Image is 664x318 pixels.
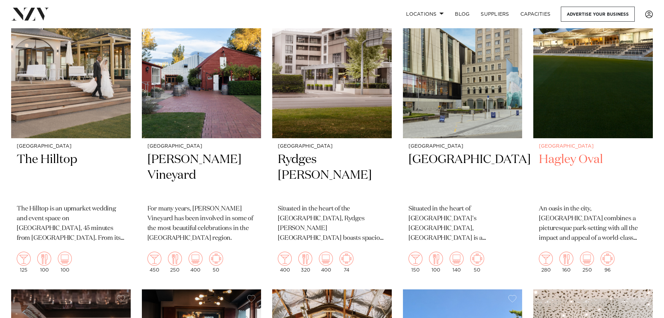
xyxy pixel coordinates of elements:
[147,152,256,199] h2: [PERSON_NAME] Vineyard
[580,252,594,266] img: theatre.png
[400,7,449,22] a: Locations
[168,252,182,273] div: 250
[409,152,517,199] h2: [GEOGRAPHIC_DATA]
[559,252,573,266] img: dining.png
[409,252,422,266] img: cocktail.png
[278,144,386,149] small: [GEOGRAPHIC_DATA]
[580,252,594,273] div: 250
[17,144,125,149] small: [GEOGRAPHIC_DATA]
[539,204,647,243] p: An oasis in the city, [GEOGRAPHIC_DATA] combines a picturesque park-setting with all the impact a...
[559,252,573,273] div: 160
[450,252,464,266] img: theatre.png
[17,204,125,243] p: The Hilltop is an upmarket wedding and event space on [GEOGRAPHIC_DATA], 45 minutes from [GEOGRAP...
[409,204,517,243] p: Situated in the heart of [GEOGRAPHIC_DATA]'s [GEOGRAPHIC_DATA], [GEOGRAPHIC_DATA] is a contempora...
[37,252,51,266] img: dining.png
[515,7,556,22] a: Capacities
[147,144,256,149] small: [GEOGRAPHIC_DATA]
[17,252,31,266] img: cocktail.png
[450,252,464,273] div: 140
[429,252,443,266] img: dining.png
[319,252,333,266] img: theatre.png
[561,7,635,22] a: Advertise your business
[601,252,615,266] img: meeting.png
[409,252,422,273] div: 150
[539,144,647,149] small: [GEOGRAPHIC_DATA]
[409,144,517,149] small: [GEOGRAPHIC_DATA]
[147,252,161,273] div: 450
[470,252,484,273] div: 50
[147,204,256,243] p: For many years, [PERSON_NAME] Vineyard has been involved in some of the most beautiful celebratio...
[475,7,514,22] a: SUPPLIERS
[168,252,182,266] img: dining.png
[319,252,333,273] div: 400
[278,152,386,199] h2: Rydges [PERSON_NAME]
[539,152,647,199] h2: Hagley Oval
[601,252,615,273] div: 96
[37,252,51,273] div: 100
[147,252,161,266] img: cocktail.png
[278,252,292,266] img: cocktail.png
[58,252,72,266] img: theatre.png
[58,252,72,273] div: 100
[209,252,223,273] div: 50
[278,252,292,273] div: 400
[17,252,31,273] div: 125
[539,252,553,266] img: cocktail.png
[539,252,553,273] div: 280
[339,252,353,266] img: meeting.png
[278,204,386,243] p: Situated in the heart of the [GEOGRAPHIC_DATA], Rydges [PERSON_NAME] [GEOGRAPHIC_DATA] boasts spa...
[470,252,484,266] img: meeting.png
[449,7,475,22] a: BLOG
[189,252,203,266] img: theatre.png
[17,152,125,199] h2: The Hilltop
[209,252,223,266] img: meeting.png
[189,252,203,273] div: 400
[11,8,49,20] img: nzv-logo.png
[339,252,353,273] div: 74
[429,252,443,273] div: 100
[298,252,312,266] img: dining.png
[298,252,312,273] div: 320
